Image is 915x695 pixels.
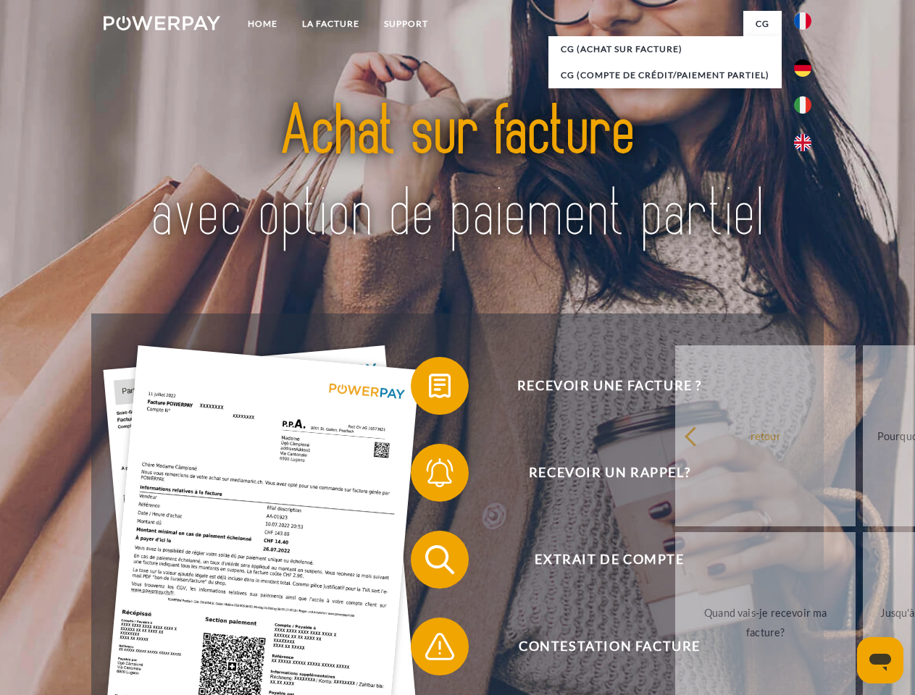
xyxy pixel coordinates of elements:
img: en [794,134,811,151]
a: CG (achat sur facture) [548,36,782,62]
img: title-powerpay_fr.svg [138,69,777,277]
img: qb_warning.svg [422,628,458,665]
a: Support [372,11,440,37]
button: Contestation Facture [411,618,787,675]
a: LA FACTURE [290,11,372,37]
img: qb_bell.svg [422,455,458,491]
span: Contestation Facture [432,618,787,675]
a: CG [743,11,782,37]
img: qb_search.svg [422,542,458,578]
iframe: Bouton de lancement de la fenêtre de messagerie [857,637,903,683]
img: qb_bill.svg [422,368,458,404]
img: logo-powerpay-white.svg [104,16,220,30]
img: de [794,59,811,77]
span: Recevoir un rappel? [432,444,787,502]
button: Extrait de compte [411,531,787,589]
span: Recevoir une facture ? [432,357,787,415]
button: Recevoir une facture ? [411,357,787,415]
img: it [794,96,811,114]
a: CG (Compte de crédit/paiement partiel) [548,62,782,88]
span: Extrait de compte [432,531,787,589]
div: Quand vais-je recevoir ma facture? [684,603,847,642]
img: fr [794,12,811,30]
div: retour [684,426,847,445]
a: Home [235,11,290,37]
button: Recevoir un rappel? [411,444,787,502]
